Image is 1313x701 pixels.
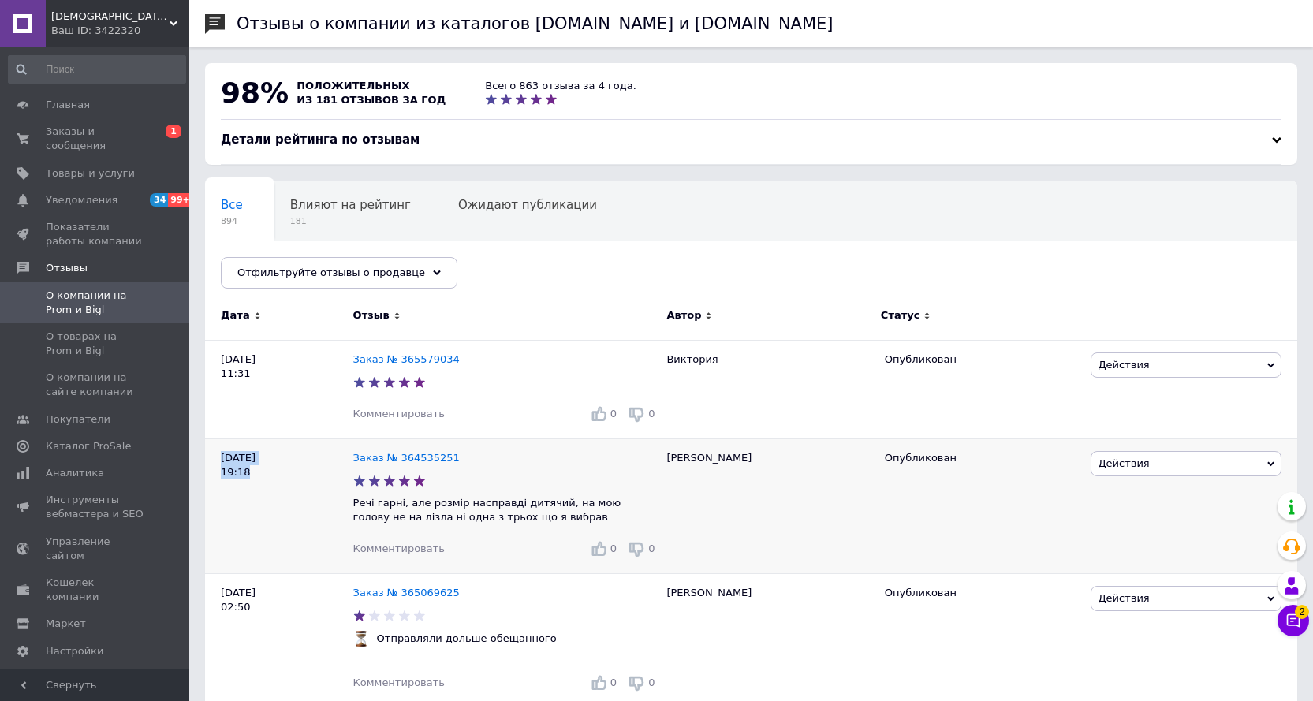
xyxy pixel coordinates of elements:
p: Речі гарні, але розмір насправді дитячий, на мою голову не на лізла ні одна з трьох що я вибрав [353,496,659,524]
span: Показатели работы компании [46,220,146,248]
span: Детали рейтинга по отзывам [221,132,420,147]
span: из 181 отзывов за год [297,94,446,106]
div: Ваш ID: 3422320 [51,24,189,38]
input: Поиск [8,55,186,84]
span: Статус [881,308,920,323]
span: О компании на сайте компании [46,371,146,399]
span: положительных [297,80,409,91]
span: 181 [290,215,411,227]
img: :hourglass_flowing_sand: [353,631,369,647]
div: Опубликован [885,586,1080,600]
div: Комментировать [353,542,445,556]
div: Отправляли дольше обещанного [373,632,561,646]
span: Главная [46,98,90,112]
div: Опубликован [885,451,1080,465]
span: Все [221,198,243,212]
div: [DATE] 11:31 [205,340,353,438]
a: Заказ № 365579034 [353,353,460,365]
span: Опубликованы без комме... [221,258,392,272]
span: Управление сайтом [46,535,146,563]
span: Уведомления [46,193,117,207]
span: 1 [166,125,181,138]
span: 98% [221,76,289,109]
span: Заказы и сообщения [46,125,146,153]
span: Действия [1098,359,1149,371]
span: 0 [610,543,617,554]
span: Влияют на рейтинг [290,198,411,212]
button: Чат с покупателем2 [1278,605,1309,636]
span: 894 [221,215,243,227]
span: 0 [610,408,617,419]
span: Действия [1098,457,1149,469]
span: 0 [648,543,655,554]
span: Кошелек компании [46,576,146,604]
span: Комментировать [353,677,445,688]
h1: Отзывы о компании из каталогов [DOMAIN_NAME] и [DOMAIN_NAME] [237,14,834,33]
span: Отзыв [353,308,390,323]
div: [DATE] 19:18 [205,438,353,573]
div: Комментировать [353,407,445,421]
span: Отзывы [46,261,88,275]
div: Опубликованы без комментария [205,241,423,301]
span: 2 [1295,605,1309,619]
span: О компании на Prom и Bigl [46,289,146,317]
span: Настройки [46,644,103,658]
span: Автор [666,308,701,323]
div: Детали рейтинга по отзывам [221,132,1281,148]
div: Всего 863 отзыва за 4 года. [485,79,636,93]
span: 99+ [168,193,194,207]
a: Заказ № 365069625 [353,587,460,598]
div: Комментировать [353,676,445,690]
span: 34 [150,193,168,207]
span: Muslim Shop интернет магазин восточных товаров в Украине [51,9,170,24]
a: Заказ № 364535251 [353,452,460,464]
span: 0 [648,677,655,688]
span: Комментировать [353,543,445,554]
span: Инструменты вебмастера и SEO [46,493,146,521]
span: Аналитика [46,466,104,480]
span: Ожидают публикации [458,198,597,212]
span: Действия [1098,592,1149,604]
span: Покупатели [46,412,110,427]
span: О товарах на Prom и Bigl [46,330,146,358]
div: Виктория [658,340,876,438]
span: Комментировать [353,408,445,419]
span: Дата [221,308,250,323]
span: Каталог ProSale [46,439,131,453]
span: Маркет [46,617,86,631]
div: [PERSON_NAME] [658,438,876,573]
div: Опубликован [885,352,1080,367]
span: Товары и услуги [46,166,135,181]
span: 0 [610,677,617,688]
span: Отфильтруйте отзывы о продавце [237,267,425,278]
span: 0 [648,408,655,419]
